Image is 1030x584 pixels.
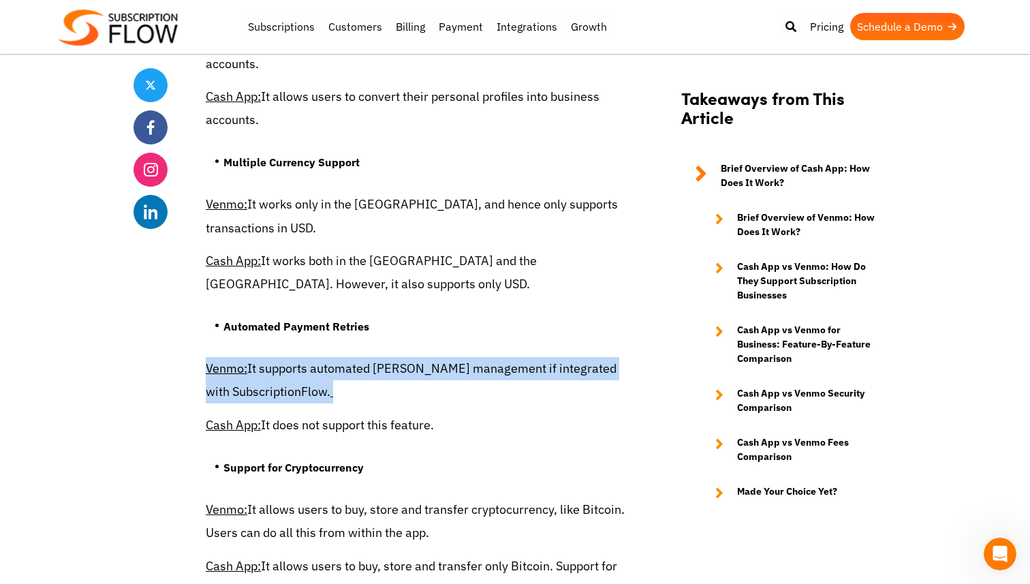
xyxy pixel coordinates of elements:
a: Growth [564,13,614,40]
strong: Cash App vs Venmo Fees Comparison [737,435,883,464]
strong: Cash App vs Venmo Security Comparison [737,386,883,415]
p: It allows users to buy, store and transfer cryptocurrency, like Bitcoin. Users can do all this fr... [206,498,625,544]
strong: Brief Overview of Cash App: How Does It Work? [721,162,883,190]
strong: Cash App vs Venmo: How Do They Support Subscription Businesses [737,260,883,303]
a: Cash App vs Venmo for Business: Feature-By-Feature Comparison [702,323,883,366]
u: Venmo: [206,502,247,517]
u: Cash App: [206,558,261,574]
a: Pricing [803,13,850,40]
p: It works both in the [GEOGRAPHIC_DATA] and the [GEOGRAPHIC_DATA]. However, it also supports only ... [206,249,625,296]
a: Cash App vs Venmo Security Comparison [702,386,883,415]
a: Subscriptions [241,13,322,40]
img: Subscriptionflow [59,10,178,46]
a: Schedule a Demo [850,13,965,40]
u: Venmo: [206,196,247,212]
a: Brief Overview of Venmo: How Does It Work? [702,211,883,239]
p: It works only in the [GEOGRAPHIC_DATA], and hence only supports transactions in USD. [206,193,625,239]
u: Cash App: [206,417,261,433]
strong: Automated Payment Retries [223,320,369,333]
strong: Multiple Currency Support [223,155,360,169]
strong: Made Your Choice Yet? [737,485,837,501]
strong: Brief Overview of Venmo: How Does It Work? [737,211,883,239]
a: Integrations [490,13,564,40]
a: Customers [322,13,389,40]
p: It supports automated [PERSON_NAME] management if integrated with SubscriptionFlow. [206,357,625,403]
a: Payment [432,13,490,40]
p: It allows users to convert their personal profiles into business accounts. [206,85,625,132]
p: It does not support this feature. [206,414,625,437]
a: Cash App vs Venmo Fees Comparison [702,435,883,464]
u: Cash App: [206,89,261,104]
a: Made Your Choice Yet? [702,485,883,501]
u: Cash App: [206,253,261,268]
strong: Cash App vs Venmo for Business: Feature-By-Feature Comparison [737,323,883,366]
h2: Takeaways from This Article [681,88,883,141]
iframe: Intercom live chat [984,538,1016,570]
strong: Support for Cryptocurrency [223,461,364,474]
u: Venmo: [206,360,247,376]
a: Billing [389,13,432,40]
a: Brief Overview of Cash App: How Does It Work? [681,162,883,190]
a: Cash App vs Venmo: How Do They Support Subscription Businesses [702,260,883,303]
